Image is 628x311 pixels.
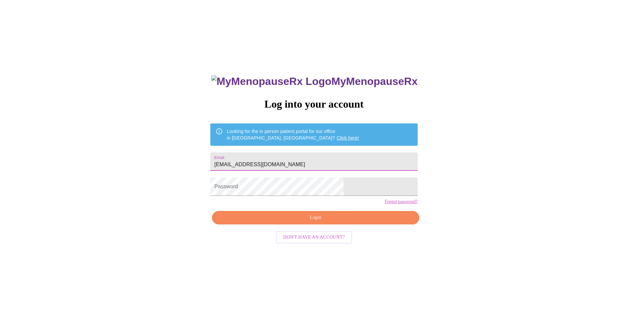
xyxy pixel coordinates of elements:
[212,211,419,224] button: Login
[274,234,354,239] a: Don't have an account?
[385,199,418,204] a: Forgot password?
[276,231,352,244] button: Don't have an account?
[283,233,345,242] span: Don't have an account?
[211,75,418,88] h3: MyMenopauseRx
[211,75,331,88] img: MyMenopauseRx Logo
[227,125,359,144] div: Looking for the in person patient portal for our office in [GEOGRAPHIC_DATA], [GEOGRAPHIC_DATA]?
[337,135,359,141] a: Click here!
[210,98,417,110] h3: Log into your account
[220,214,411,222] span: Login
